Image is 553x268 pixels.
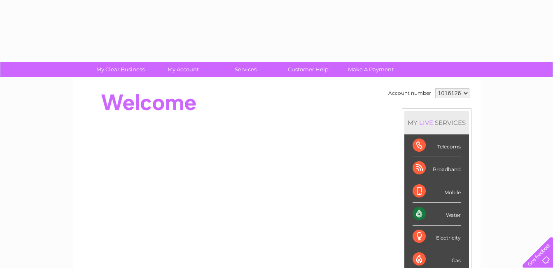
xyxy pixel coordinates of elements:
a: Services [212,62,280,77]
td: Account number [386,86,433,100]
a: Customer Help [274,62,342,77]
div: Telecoms [413,134,461,157]
a: My Account [149,62,217,77]
div: Broadband [413,157,461,180]
div: Mobile [413,180,461,203]
div: MY SERVICES [404,111,469,134]
a: My Clear Business [86,62,154,77]
div: Water [413,203,461,226]
a: Make A Payment [337,62,405,77]
div: LIVE [418,119,435,127]
div: Electricity [413,226,461,248]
